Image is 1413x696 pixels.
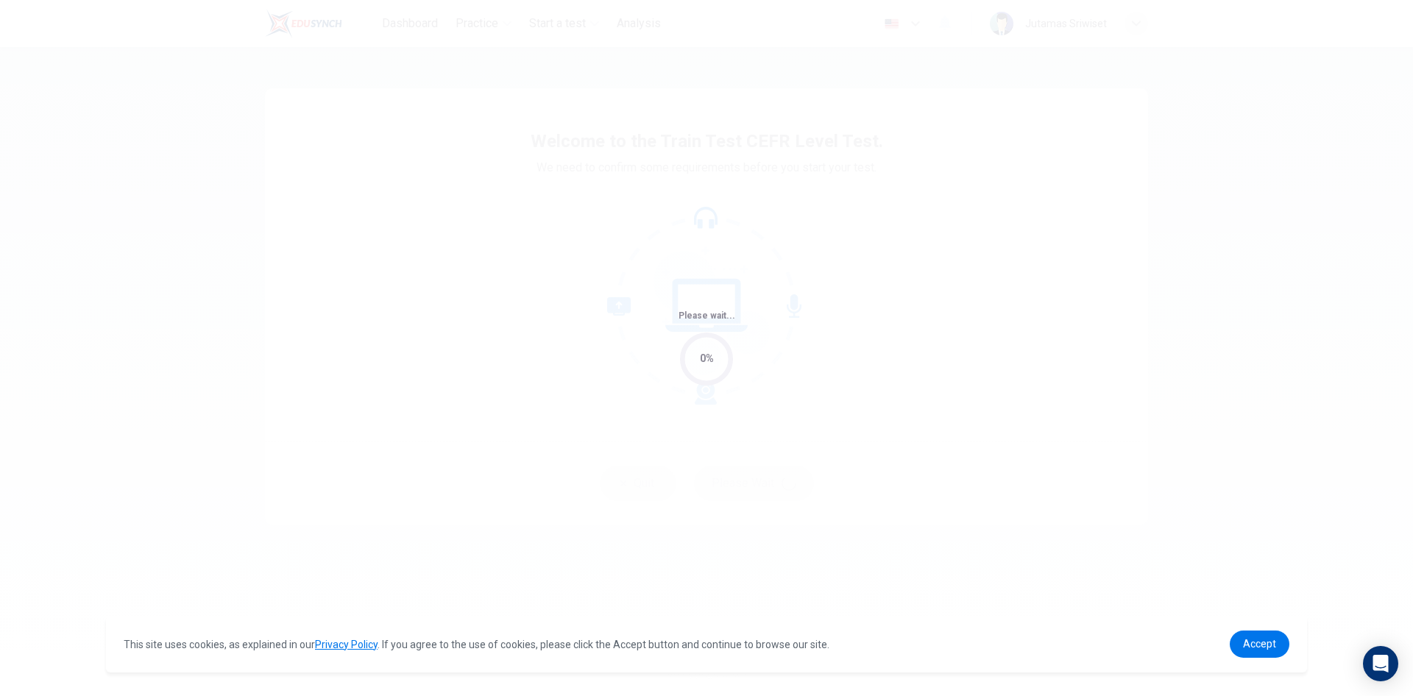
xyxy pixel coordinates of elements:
[700,350,714,367] div: 0%
[106,616,1307,672] div: cookieconsent
[124,639,829,650] span: This site uses cookies, as explained in our . If you agree to the use of cookies, please click th...
[315,639,378,650] a: Privacy Policy
[679,310,735,321] span: Please wait...
[1230,631,1289,658] a: dismiss cookie message
[1243,638,1276,650] span: Accept
[1363,646,1398,681] div: Open Intercom Messenger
